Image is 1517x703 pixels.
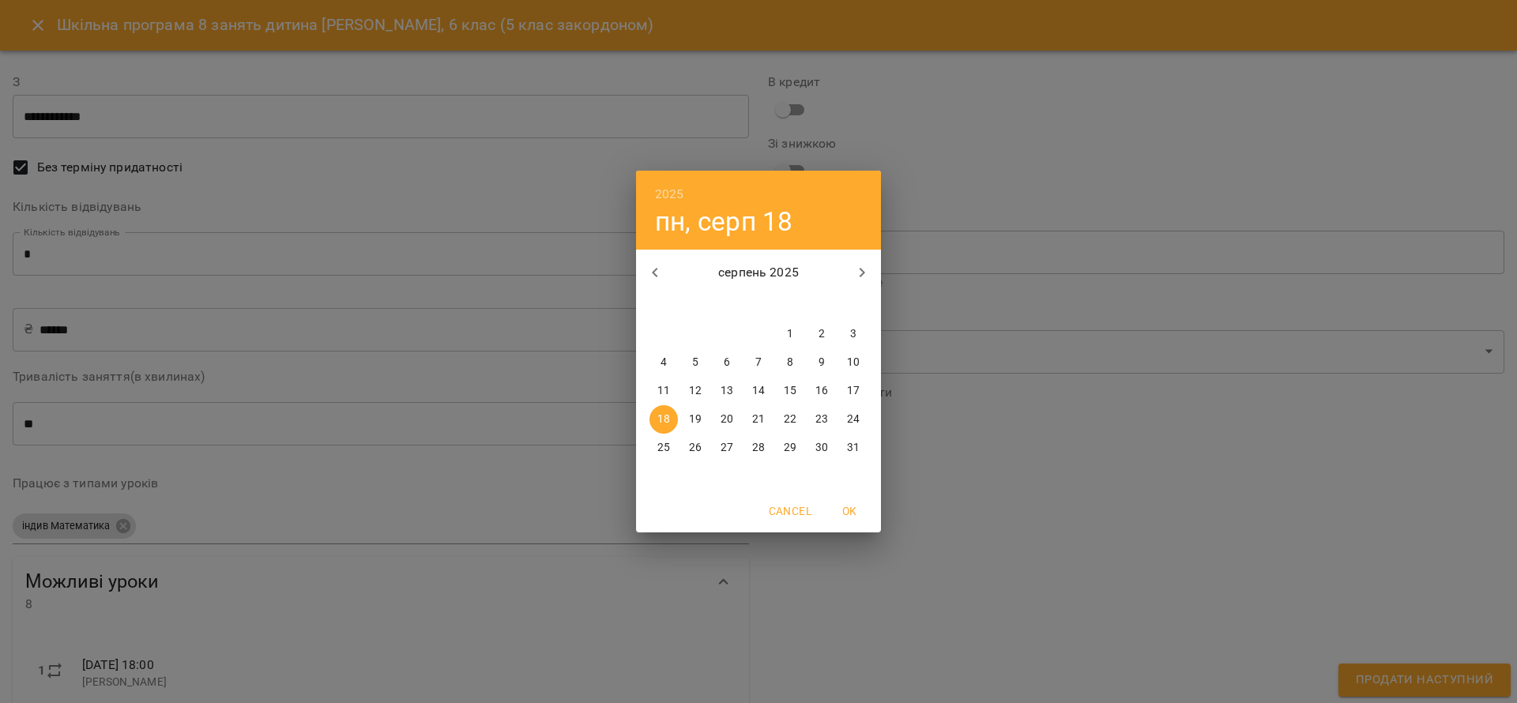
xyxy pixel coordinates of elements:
[784,440,796,456] p: 29
[819,355,825,370] p: 9
[776,405,804,434] button: 22
[787,326,793,342] p: 1
[839,377,868,405] button: 17
[847,440,860,456] p: 31
[815,412,828,427] p: 23
[807,377,836,405] button: 16
[713,377,741,405] button: 13
[681,405,710,434] button: 19
[839,405,868,434] button: 24
[692,355,698,370] p: 5
[744,405,773,434] button: 21
[649,434,678,462] button: 25
[674,263,844,282] p: серпень 2025
[649,296,678,312] span: пн
[649,348,678,377] button: 4
[724,355,730,370] p: 6
[721,440,733,456] p: 27
[847,412,860,427] p: 24
[769,502,811,521] span: Cancel
[819,326,825,342] p: 2
[839,296,868,312] span: нд
[787,355,793,370] p: 8
[681,434,710,462] button: 26
[744,377,773,405] button: 14
[752,440,765,456] p: 28
[807,405,836,434] button: 23
[689,412,702,427] p: 19
[721,412,733,427] p: 20
[655,205,793,238] button: пн, серп 18
[752,383,765,399] p: 14
[713,405,741,434] button: 20
[847,355,860,370] p: 10
[824,497,875,525] button: OK
[744,348,773,377] button: 7
[776,320,804,348] button: 1
[830,502,868,521] span: OK
[807,348,836,377] button: 9
[815,383,828,399] p: 16
[649,377,678,405] button: 11
[784,383,796,399] p: 15
[755,355,762,370] p: 7
[721,383,733,399] p: 13
[839,434,868,462] button: 31
[681,377,710,405] button: 12
[776,434,804,462] button: 29
[713,348,741,377] button: 6
[713,434,741,462] button: 27
[661,355,667,370] p: 4
[744,434,773,462] button: 28
[850,326,856,342] p: 3
[744,296,773,312] span: чт
[839,348,868,377] button: 10
[807,320,836,348] button: 2
[776,377,804,405] button: 15
[681,348,710,377] button: 5
[713,296,741,312] span: ср
[657,383,670,399] p: 11
[657,440,670,456] p: 25
[807,434,836,462] button: 30
[752,412,765,427] p: 21
[649,405,678,434] button: 18
[815,440,828,456] p: 30
[847,383,860,399] p: 17
[776,348,804,377] button: 8
[839,320,868,348] button: 3
[681,296,710,312] span: вт
[689,440,702,456] p: 26
[762,497,818,525] button: Cancel
[776,296,804,312] span: пт
[689,383,702,399] p: 12
[657,412,670,427] p: 18
[807,296,836,312] span: сб
[784,412,796,427] p: 22
[655,183,684,205] button: 2025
